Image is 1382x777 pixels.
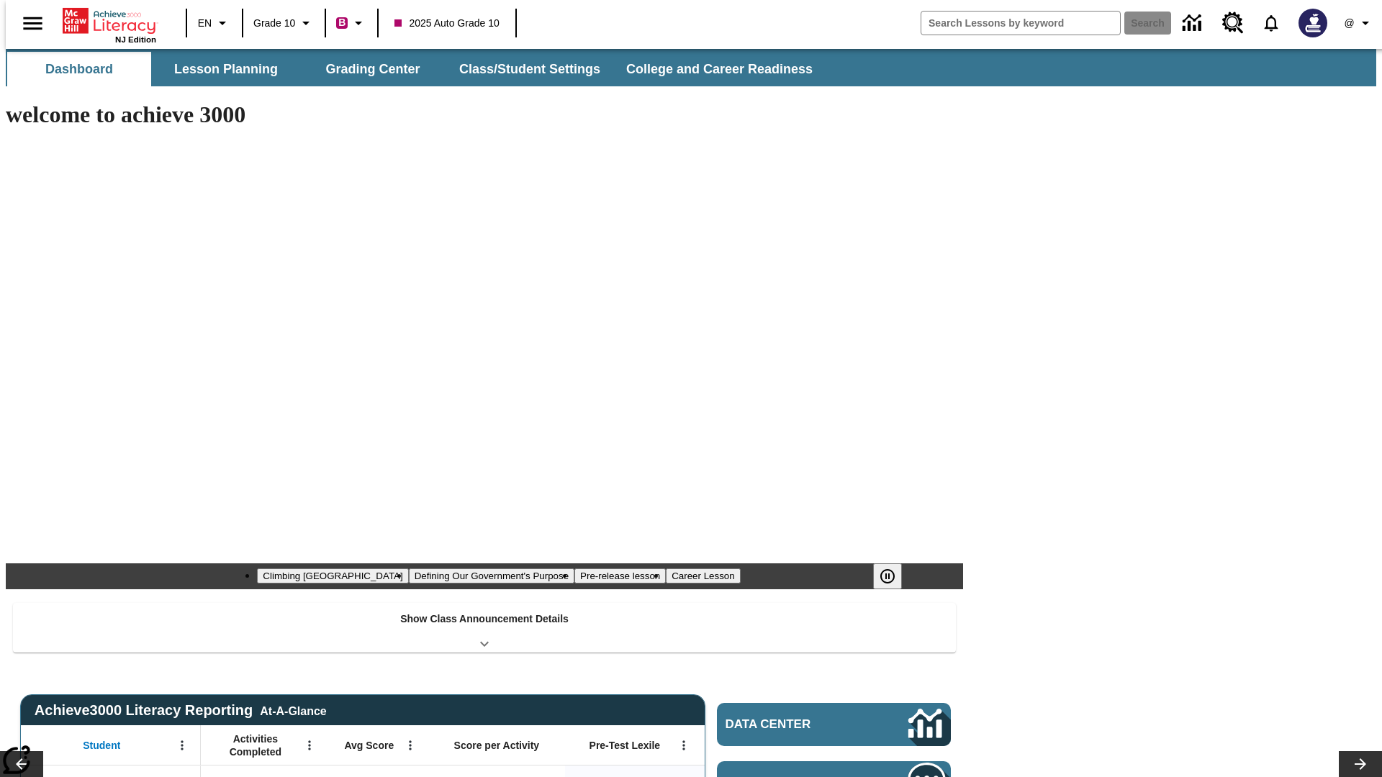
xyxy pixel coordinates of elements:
span: Activities Completed [208,732,303,758]
button: Boost Class color is violet red. Change class color [330,10,373,36]
div: SubNavbar [6,52,826,86]
button: Lesson Planning [154,52,298,86]
img: Avatar [1299,9,1327,37]
button: Grade: Grade 10, Select a grade [248,10,320,36]
span: Achieve3000 Literacy Reporting [35,702,327,719]
span: Data Center [726,717,860,732]
button: Open Menu [673,735,695,756]
button: Grading Center [301,52,445,86]
span: Score per Activity [454,739,540,752]
button: Slide 3 Pre-release lesson [574,568,666,583]
div: Home [63,5,156,44]
button: Open Menu [171,735,193,756]
span: 2025 Auto Grade 10 [394,16,499,31]
span: @ [1344,16,1354,31]
button: Slide 4 Career Lesson [666,568,740,583]
button: Open Menu [399,735,421,756]
button: Lesson carousel, Next [1339,751,1382,777]
button: College and Career Readiness [615,52,824,86]
button: Dashboard [7,52,151,86]
div: Show Class Announcement Details [13,603,956,653]
h1: welcome to achieve 3000 [6,101,963,128]
input: search field [921,12,1120,35]
div: SubNavbar [6,49,1376,86]
button: Open Menu [299,735,320,756]
p: Show Class Announcement Details [400,612,569,627]
button: Open side menu [12,2,54,45]
a: Home [63,6,156,35]
span: Grade 10 [253,16,295,31]
div: Pause [873,563,916,589]
div: At-A-Glance [260,702,326,718]
button: Slide 2 Defining Our Government's Purpose [409,568,574,583]
a: Notifications [1252,4,1290,42]
a: Data Center [717,703,951,746]
button: Slide 1 Climbing Mount Tai [257,568,408,583]
a: Resource Center, Will open in new tab [1214,4,1252,42]
button: Profile/Settings [1336,10,1382,36]
span: Avg Score [344,739,394,752]
button: Pause [873,563,902,589]
span: EN [198,16,212,31]
button: Select a new avatar [1290,4,1336,42]
span: Pre-Test Lexile [590,739,661,752]
span: B [338,14,345,32]
button: Class/Student Settings [448,52,612,86]
span: Student [83,739,120,752]
span: NJ Edition [115,35,156,44]
a: Data Center [1174,4,1214,43]
button: Language: EN, Select a language [191,10,238,36]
